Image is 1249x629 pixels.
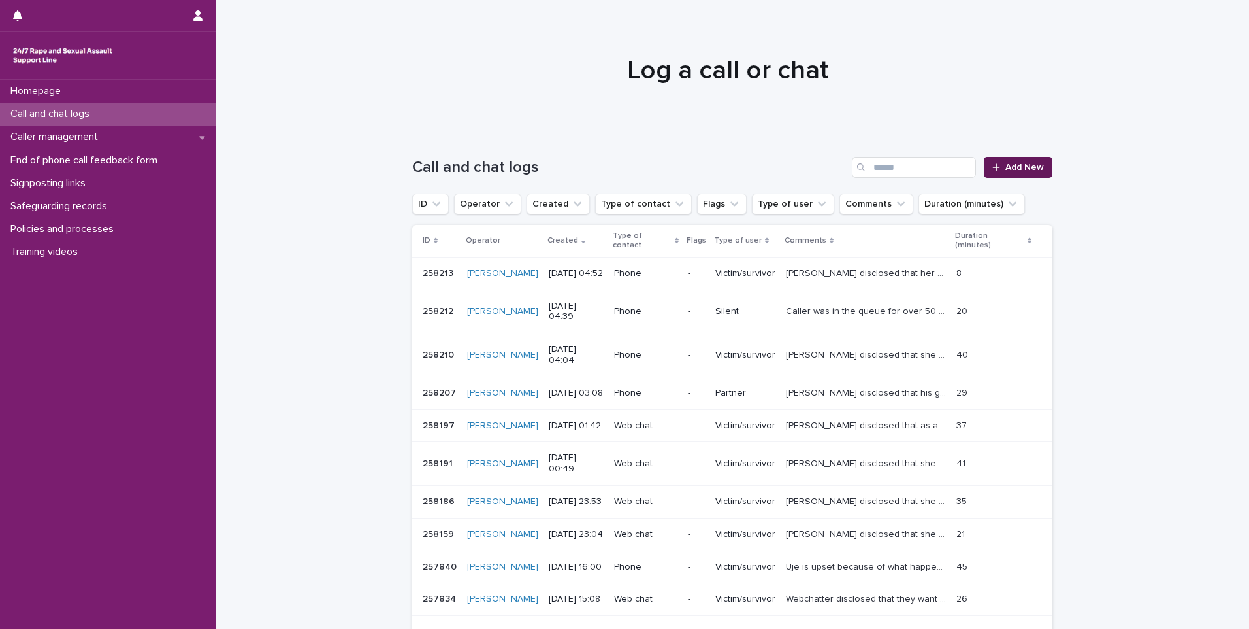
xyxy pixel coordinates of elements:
[614,529,677,540] p: Web chat
[466,233,500,248] p: Operator
[956,494,969,507] p: 35
[467,594,538,605] a: [PERSON_NAME]
[839,194,913,214] button: Comments
[1005,163,1044,172] span: Add New
[688,458,705,469] p: -
[412,257,1052,290] tr: 258213258213 [PERSON_NAME] [DATE] 04:52Phone-Victim/survivor[PERSON_NAME] disclosed that her ex a...
[687,233,706,248] p: Flags
[688,420,705,432] p: -
[688,388,705,399] p: -
[467,388,538,399] a: [PERSON_NAME]
[412,551,1052,583] tr: 257840257840 [PERSON_NAME] [DATE] 16:00Phone-Victim/survivorUje is upset because of what happened...
[412,442,1052,486] tr: 258191258191 [PERSON_NAME] [DATE] 00:49Web chat-Victim/survivor[PERSON_NAME] disclosed that she w...
[956,303,970,317] p: 20
[786,526,949,540] p: Megan disclosed that she had her case closed in 2023 by CPS but they did not speak to everyone in...
[715,268,775,279] p: Victim/survivor
[984,157,1052,178] a: Add New
[5,200,118,212] p: Safeguarding records
[467,420,538,432] a: [PERSON_NAME]
[549,268,604,279] p: [DATE] 04:52
[688,350,705,361] p: -
[549,452,604,475] p: [DATE] 00:49
[5,177,96,190] p: Signposting links
[5,246,88,258] p: Training videos
[956,559,970,573] p: 45
[423,559,459,573] p: 257840
[549,594,604,605] p: [DATE] 15:08
[5,223,124,235] p: Policies and processes
[412,377,1052,409] tr: 258207258207 [PERSON_NAME] [DATE] 03:08Phone-Partner[PERSON_NAME] disclosed that his girlfriend w...
[715,350,775,361] p: Victim/survivor
[786,418,949,432] p: Bethany disclosed that as a child she was sexually abused. She currently receives support from he...
[614,350,677,361] p: Phone
[688,562,705,573] p: -
[785,233,826,248] p: Comments
[715,388,775,399] p: Partner
[752,194,834,214] button: Type of user
[423,591,459,605] p: 257834
[715,420,775,432] p: Victim/survivor
[549,344,604,366] p: [DATE] 04:04
[423,233,430,248] p: ID
[467,562,538,573] a: [PERSON_NAME]
[956,347,971,361] p: 40
[688,268,705,279] p: -
[467,458,538,469] a: [PERSON_NAME]
[423,303,456,317] p: 258212
[595,194,692,214] button: Type of contact
[408,55,1048,86] h1: Log a call or chat
[956,385,970,399] p: 29
[412,518,1052,551] tr: 258159258159 [PERSON_NAME] [DATE] 23:04Web chat-Victim/survivor[PERSON_NAME] disclosed that she h...
[412,158,847,177] h1: Call and chat logs
[786,591,949,605] p: Webchatter disclosed that they want to report childhood sexual abuse, but they now live in the Re...
[715,458,775,469] p: Victim/survivor
[956,591,970,605] p: 26
[614,458,677,469] p: Web chat
[412,485,1052,518] tr: 258186258186 [PERSON_NAME] [DATE] 23:53Web chat-Victim/survivor[PERSON_NAME] disclosed that she h...
[614,562,677,573] p: Phone
[467,350,538,361] a: [PERSON_NAME]
[614,306,677,317] p: Phone
[423,526,457,540] p: 258159
[549,562,604,573] p: [DATE] 16:00
[955,229,1024,253] p: Duration (minutes)
[467,306,538,317] a: [PERSON_NAME]
[412,333,1052,377] tr: 258210258210 [PERSON_NAME] [DATE] 04:04Phone-Victim/survivor[PERSON_NAME] disclosed that she can ...
[613,229,672,253] p: Type of contact
[688,529,705,540] p: -
[549,388,604,399] p: [DATE] 03:08
[423,265,456,279] p: 258213
[454,194,521,214] button: Operator
[688,496,705,507] p: -
[547,233,578,248] p: Created
[412,290,1052,333] tr: 258212258212 [PERSON_NAME] [DATE] 04:39Phone-SilentCaller was in the queue for over 50 minutes. I...
[786,559,949,573] p: Uje is upset because of what happened with a friend. He made inappropriate comments. SHe wantes t...
[688,306,705,317] p: -
[549,301,604,323] p: [DATE] 04:39
[10,42,115,69] img: rhQMoQhaT3yELyF149Cw
[715,562,775,573] p: Victim/survivor
[714,233,762,248] p: Type of user
[423,385,459,399] p: 258207
[5,108,100,120] p: Call and chat logs
[956,456,968,469] p: 41
[549,529,604,540] p: [DATE] 23:04
[614,496,677,507] p: Web chat
[423,456,455,469] p: 258191
[467,268,538,279] a: [PERSON_NAME]
[549,420,604,432] p: [DATE] 01:42
[688,594,705,605] p: -
[614,594,677,605] p: Web chat
[423,347,457,361] p: 258210
[956,526,967,540] p: 21
[423,494,457,507] p: 258186
[786,265,949,279] p: Caller disclosed that her ex attempted to rape her tonight. Lots of self-blame. She wanted advice...
[549,496,604,507] p: [DATE] 23:53
[786,303,949,317] p: Caller was in the queue for over 50 minutes. It was silent and there was light breathing in the b...
[697,194,747,214] button: Flags
[527,194,590,214] button: Created
[715,496,775,507] p: Victim/survivor
[956,265,964,279] p: 8
[786,494,949,507] p: Alice disclosed that she has recently spoken to her therapist but it had made her feel worse. She...
[852,157,976,178] div: Search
